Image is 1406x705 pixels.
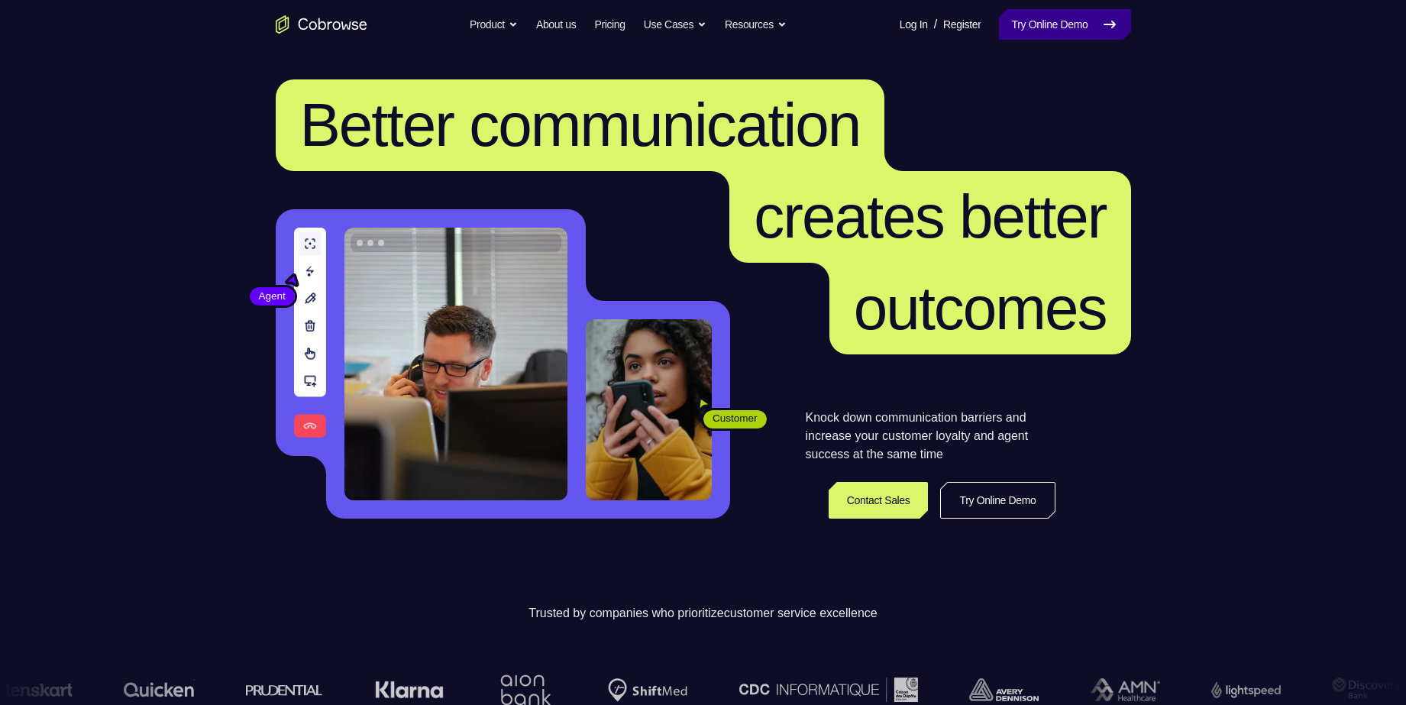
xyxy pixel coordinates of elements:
img: prudential [246,684,323,696]
a: Register [943,9,981,40]
a: Contact Sales [829,482,929,519]
img: Shiftmed [608,678,687,702]
a: Try Online Demo [940,482,1055,519]
a: Try Online Demo [999,9,1130,40]
img: A customer support agent talking on the phone [344,228,567,500]
img: CDC Informatique [739,678,918,701]
span: Better communication [300,91,861,159]
span: outcomes [854,274,1107,342]
a: About us [536,9,576,40]
img: A customer holding their phone [586,319,712,500]
p: Knock down communication barriers and increase your customer loyalty and agent success at the sam... [806,409,1055,464]
span: creates better [754,183,1106,251]
img: AMN Healthcare [1091,678,1160,702]
a: Pricing [594,9,625,40]
span: / [934,15,937,34]
img: Klarna [375,681,444,699]
a: Log In [900,9,928,40]
span: customer service excellence [724,606,878,619]
button: Product [470,9,518,40]
a: Go to the home page [276,15,367,34]
button: Use Cases [644,9,706,40]
button: Resources [725,9,787,40]
img: avery-dennison [969,678,1039,701]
